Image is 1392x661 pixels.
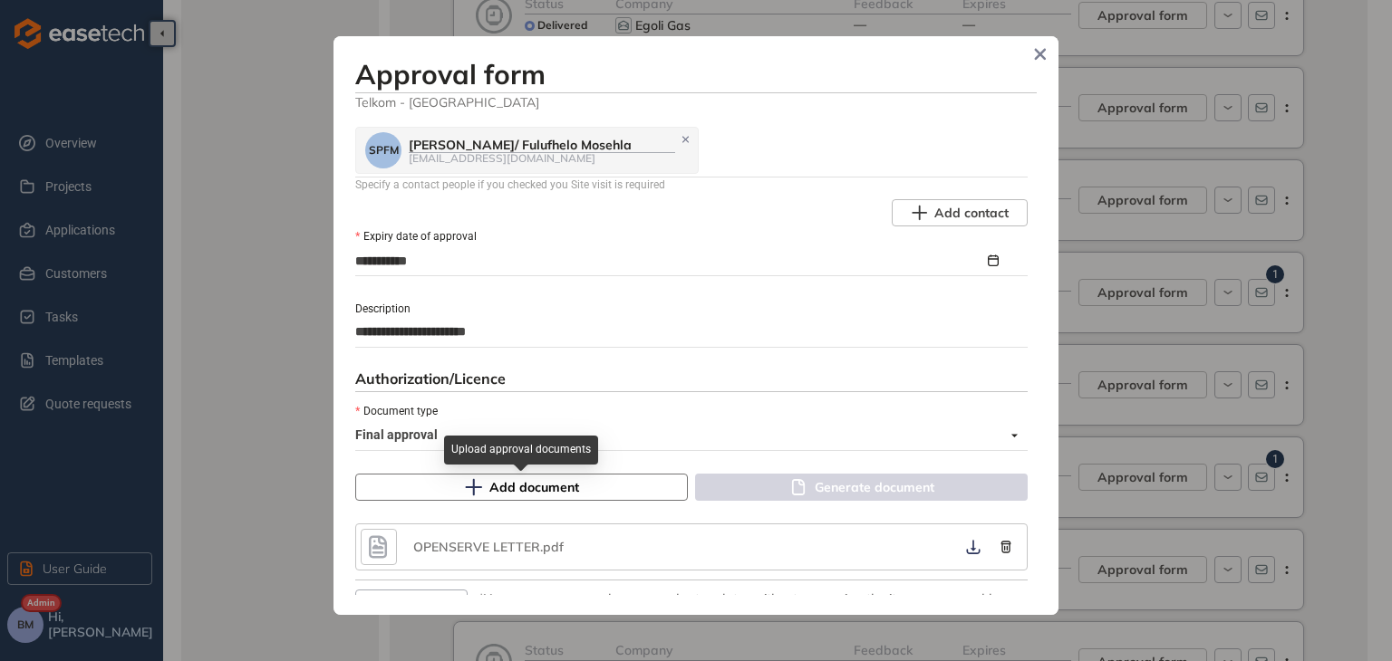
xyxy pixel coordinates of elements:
button: Close [1027,41,1054,68]
span: SPFM [369,144,399,157]
div: [PERSON_NAME]/ Fulufhelo Mosehla [409,138,675,153]
label: Expiry date of approval [355,228,477,245]
div: OPENSERVE LETTER.pdf [413,540,594,555]
label: Description [355,301,411,318]
span: Final approval [355,421,1018,450]
textarea: Description [355,318,1017,347]
label: Document type [355,403,438,420]
button: Add contact [892,199,1028,226]
input: Expiry date of approval [355,251,984,271]
span: Add contact [934,203,1009,223]
div: Specify a contact people if you checked you Site visit is required [355,177,1028,194]
h3: Approval form [355,58,1037,91]
input: Site contacts [702,139,706,161]
div: Upload approval documents [444,436,598,465]
div: [EMAIL_ADDRESS][DOMAIN_NAME] [409,152,675,164]
span: Authorization/Licence [355,369,506,388]
span: Telkom - [GEOGRAPHIC_DATA] [355,93,1037,110]
div: *You may save your changes and return later without approving the item, or proceed by selecting t... [478,591,1028,637]
span: Add document [489,477,579,497]
button: Add document [355,474,688,501]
